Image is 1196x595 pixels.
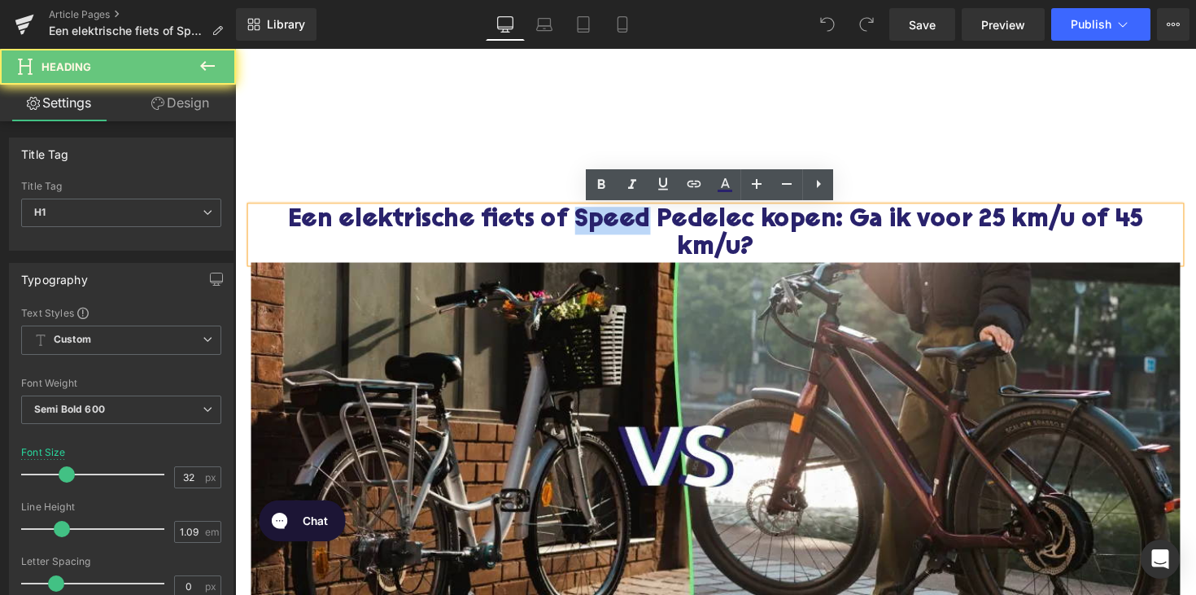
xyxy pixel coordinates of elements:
span: px [205,472,219,483]
div: Letter Spacing [21,556,221,567]
span: Publish [1071,18,1111,31]
a: Tablet [564,8,603,41]
iframe: Gorgias live chat messenger [16,457,121,510]
button: Redo [850,8,883,41]
button: Publish [1051,8,1150,41]
a: Article Pages [49,8,236,21]
span: Heading [41,60,91,73]
a: Design [121,85,239,121]
div: Text Styles [21,306,221,319]
h1: Een elektrische fiets of Speed Pedelec kopen: Ga ik voor 25 km/u of 45 km/u? [16,162,968,219]
span: Een elektrische fiets of Speed Pedelec kopen: Ga ik voor 25 km/u of 45 km/u? [49,24,205,37]
b: Semi Bold 600 [34,403,105,415]
a: Laptop [525,8,564,41]
b: Custom [54,333,91,347]
button: More [1157,8,1189,41]
button: Undo [811,8,844,41]
span: px [205,581,219,592]
span: Library [267,17,305,32]
span: em [205,527,219,537]
a: Mobile [603,8,642,41]
div: Font Weight [21,378,221,389]
div: Title Tag [21,138,69,161]
div: Font Size [21,447,66,458]
a: Desktop [486,8,525,41]
div: Typography [21,264,88,287]
div: Title Tag [21,181,221,192]
div: Line Height [21,501,221,513]
a: Preview [962,8,1045,41]
span: Preview [981,16,1025,33]
b: H1 [34,206,46,218]
a: New Library [236,8,316,41]
span: Save [909,16,936,33]
div: Open Intercom Messenger [1141,540,1180,579]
